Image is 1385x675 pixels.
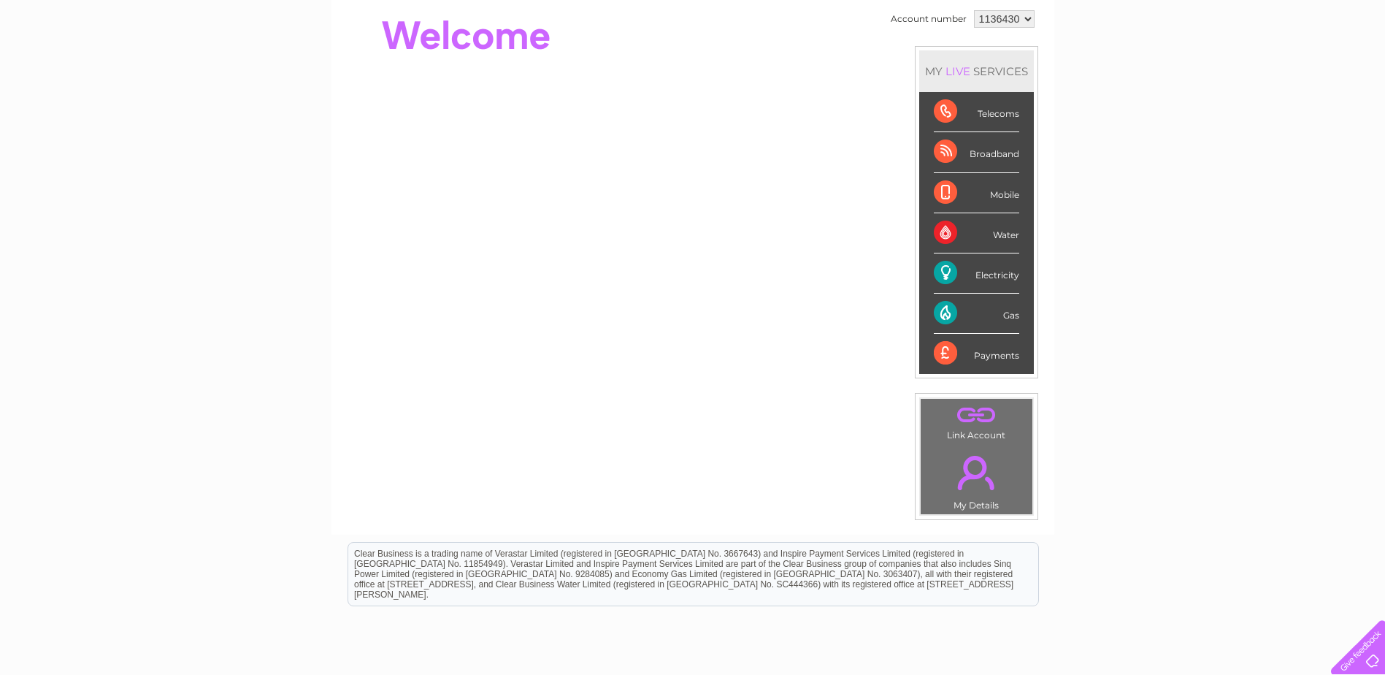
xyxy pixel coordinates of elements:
a: Blog [1258,62,1279,73]
img: logo.png [48,38,123,83]
div: Broadband [934,132,1019,172]
div: Telecoms [934,92,1019,132]
td: My Details [920,443,1033,515]
div: Payments [934,334,1019,373]
div: LIVE [943,64,973,78]
a: Contact [1288,62,1324,73]
td: Account number [887,7,970,31]
div: Gas [934,294,1019,334]
a: Telecoms [1205,62,1249,73]
a: . [924,447,1029,498]
a: . [924,403,1029,428]
div: Water [934,213,1019,253]
div: MY SERVICES [919,50,1034,92]
a: 0333 014 3131 [1110,7,1211,26]
a: Water [1128,62,1156,73]
div: Clear Business is a trading name of Verastar Limited (registered in [GEOGRAPHIC_DATA] No. 3667643... [348,8,1038,71]
div: Mobile [934,173,1019,213]
a: Energy [1165,62,1197,73]
td: Link Account [920,398,1033,444]
a: Log out [1337,62,1371,73]
div: Electricity [934,253,1019,294]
